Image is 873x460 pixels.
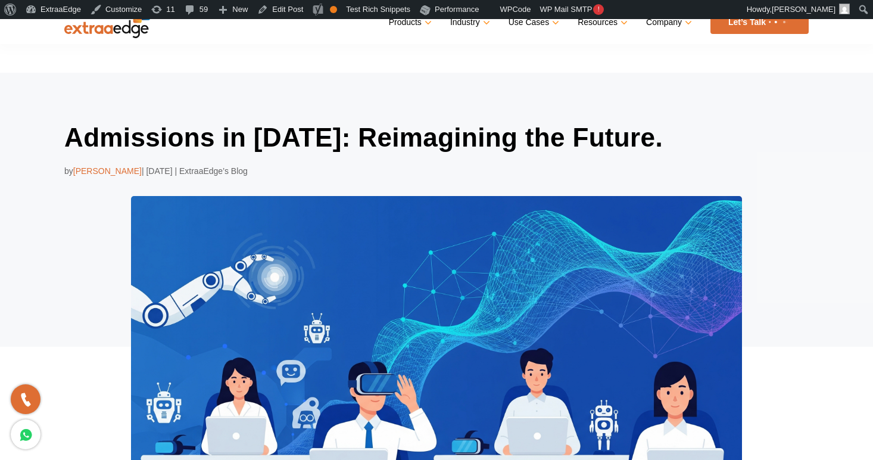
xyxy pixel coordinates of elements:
[578,14,625,31] a: Resources
[646,14,690,31] a: Company
[64,164,809,178] div: by | [DATE] | ExtraaEdge’s Blog
[772,5,835,14] span: [PERSON_NAME]
[64,120,809,155] h1: Admissions in [DATE]: Reimagining the Future.
[710,11,809,34] a: Let’s Talk
[450,14,488,31] a: Industry
[389,14,429,31] a: Products
[509,14,557,31] a: Use Cases
[593,4,604,15] span: !
[73,166,142,176] span: [PERSON_NAME]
